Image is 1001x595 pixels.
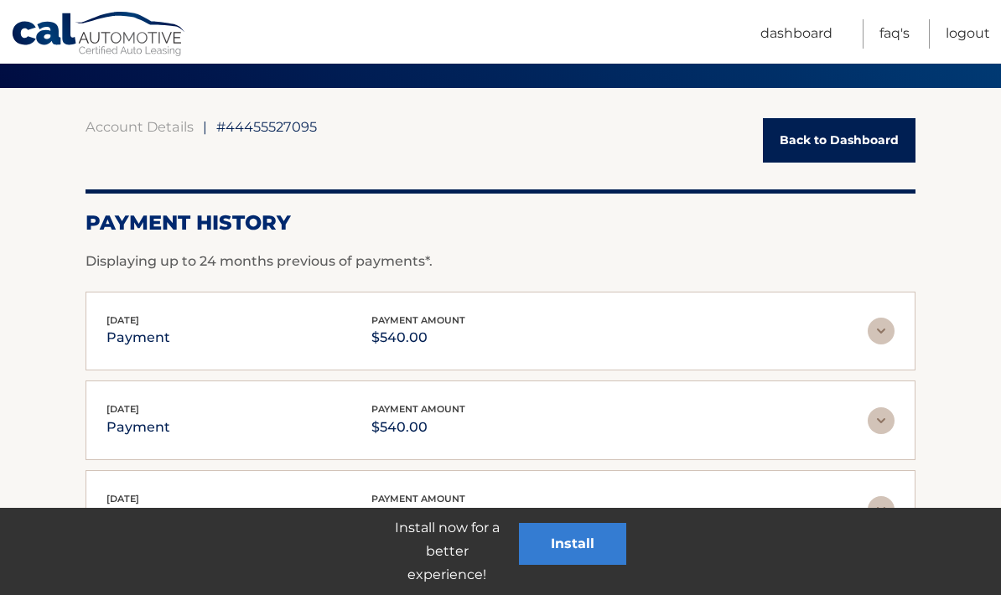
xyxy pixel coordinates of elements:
a: Account Details [86,118,194,135]
img: accordion-rest.svg [868,407,895,434]
img: accordion-rest.svg [868,318,895,344]
a: Back to Dashboard [763,118,915,163]
span: payment amount [371,314,465,326]
span: | [203,118,207,135]
a: Dashboard [760,19,832,49]
a: Cal Automotive [11,11,187,59]
span: #44455527095 [216,118,317,135]
button: Install [519,523,626,565]
img: accordion-rest.svg [868,496,895,523]
span: [DATE] [106,493,139,504]
p: payment [106,326,170,349]
span: [DATE] [106,403,139,415]
p: payment [106,416,170,439]
span: payment amount [371,403,465,415]
p: Displaying up to 24 months previous of payments*. [86,251,915,272]
p: $540.00 [371,416,465,439]
h2: Payment History [86,210,915,235]
a: FAQ's [879,19,910,49]
p: $540.00 [371,504,465,528]
span: [DATE] [106,314,139,326]
p: $540.00 [371,326,465,349]
span: payment amount [371,493,465,504]
p: payment [106,504,170,528]
p: Install now for a better experience! [375,516,519,587]
a: Logout [946,19,990,49]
